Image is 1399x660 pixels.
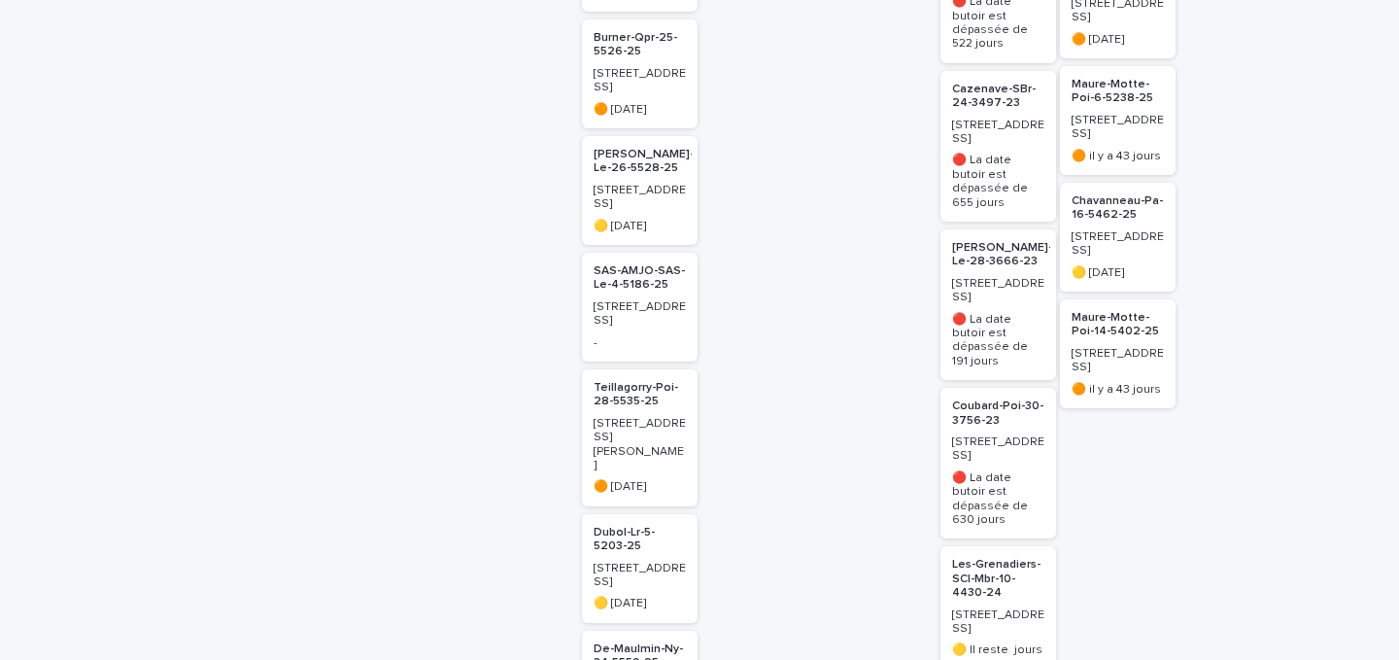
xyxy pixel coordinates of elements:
p: [STREET_ADDRESS] [1072,114,1164,142]
p: Maure-Motte-Poi-14-5402-25 [1072,311,1164,339]
p: [STREET_ADDRESS] [594,300,686,329]
p: 🟠 [DATE] [594,480,686,494]
a: [PERSON_NAME]-Le-26-5528-25[STREET_ADDRESS]🟡 [DATE] [582,136,698,245]
p: Les-Grenadiers-SCI-Mbr-10-4430-24 [952,558,1044,600]
p: [STREET_ADDRESS] [952,608,1044,637]
p: 🟠 [DATE] [1072,33,1164,47]
p: - [594,336,686,350]
a: [PERSON_NAME]-Le-28-3666-23[STREET_ADDRESS]🔴 La date butoir est dépassée de 191 jours [940,229,1056,380]
p: [STREET_ADDRESS] [594,67,686,95]
a: Maure-Motte-Poi-6-5238-25[STREET_ADDRESS]🟠 il y a 43 jours [1060,66,1176,175]
a: Cazenave-SBr-24-3497-23[STREET_ADDRESS]🔴 La date butoir est dépassée de 655 jours [940,71,1056,222]
p: [STREET_ADDRESS][PERSON_NAME] [594,417,686,473]
p: [STREET_ADDRESS] [952,119,1044,147]
a: Teillagorry-Poi-28-5535-25[STREET_ADDRESS][PERSON_NAME]🟠 [DATE] [582,369,698,506]
a: SAS-AMJO-SAS-Le-4-5186-25[STREET_ADDRESS]- [582,253,698,362]
p: [PERSON_NAME]-Le-26-5528-25 [594,148,694,176]
p: 🟠 [DATE] [594,103,686,117]
p: 🟠 il y a 43 jours [1072,150,1164,163]
p: Burner-Qpr-25-5526-25 [594,31,686,59]
p: 🔴 La date butoir est dépassée de 655 jours [952,154,1044,210]
p: SAS-AMJO-SAS-Le-4-5186-25 [594,264,686,293]
p: [PERSON_NAME]-Le-28-3666-23 [952,241,1052,269]
p: 🟡 [DATE] [1072,266,1164,280]
p: Maure-Motte-Poi-6-5238-25 [1072,78,1164,106]
a: Dubol-Lr-5-5203-25[STREET_ADDRESS]🟡 [DATE] [582,514,698,623]
a: Coubard-Poi-30-3756-23[STREET_ADDRESS]🔴 La date butoir est dépassée de 630 jours [940,388,1056,538]
p: Coubard-Poi-30-3756-23 [952,399,1044,428]
p: 🟡 [DATE] [594,597,686,610]
p: [STREET_ADDRESS] [594,184,686,212]
a: Burner-Qpr-25-5526-25[STREET_ADDRESS]🟠 [DATE] [582,19,698,128]
p: [STREET_ADDRESS] [594,562,686,590]
p: Teillagorry-Poi-28-5535-25 [594,381,686,409]
p: [STREET_ADDRESS] [952,435,1044,464]
p: 🟡 [DATE] [594,220,686,233]
p: [STREET_ADDRESS] [1072,347,1164,375]
p: Chavanneau-Pa-16-5462-25 [1072,194,1164,223]
p: [STREET_ADDRESS] [1072,230,1164,259]
p: [STREET_ADDRESS] [952,277,1044,305]
a: Maure-Motte-Poi-14-5402-25[STREET_ADDRESS]🟠 il y a 43 jours [1060,299,1176,408]
p: Cazenave-SBr-24-3497-23 [952,83,1044,111]
p: 🔴 La date butoir est dépassée de 630 jours [952,471,1044,528]
p: 🔴 La date butoir est dépassée de 191 jours [952,313,1044,369]
a: Chavanneau-Pa-16-5462-25[STREET_ADDRESS]🟡 [DATE] [1060,183,1176,292]
p: 🟠 il y a 43 jours [1072,383,1164,397]
p: Dubol-Lr-5-5203-25 [594,526,686,554]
